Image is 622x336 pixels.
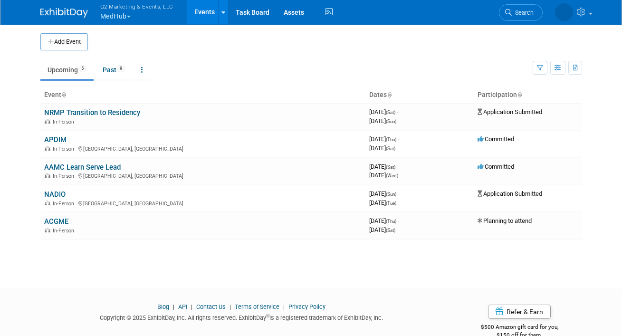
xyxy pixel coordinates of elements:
div: [GEOGRAPHIC_DATA], [GEOGRAPHIC_DATA] [44,172,362,179]
div: [GEOGRAPHIC_DATA], [GEOGRAPHIC_DATA] [44,144,362,152]
span: | [171,303,177,310]
span: - [397,163,398,170]
span: (Sat) [386,146,395,151]
span: (Tue) [386,201,396,206]
a: Sort by Start Date [387,91,392,98]
th: Event [40,87,365,103]
span: | [189,303,195,310]
span: [DATE] [369,217,399,224]
span: (Sat) [386,110,395,115]
span: In-Person [53,146,77,152]
img: In-Person Event [45,201,50,205]
span: - [398,135,399,143]
a: Blog [157,303,169,310]
span: [DATE] [369,135,399,143]
span: (Sat) [386,228,395,233]
a: Sort by Participation Type [517,91,522,98]
a: Refer & Earn [488,305,551,319]
span: Application Submitted [478,108,542,115]
span: [DATE] [369,226,395,233]
a: NRMP Transition to Residency [44,108,140,117]
span: G2 Marketing & Events, LLC [100,1,173,11]
button: Add Event [40,33,88,50]
div: [GEOGRAPHIC_DATA], [GEOGRAPHIC_DATA] [44,199,362,207]
span: In-Person [53,228,77,234]
sup: ® [266,313,269,318]
span: Committed [478,135,514,143]
span: [DATE] [369,117,396,125]
a: NADIO [44,190,66,199]
span: (Thu) [386,219,396,224]
div: Copyright © 2025 ExhibitDay, Inc. All rights reserved. ExhibitDay is a registered trademark of Ex... [40,311,443,322]
span: [DATE] [369,163,398,170]
img: In-Person Event [45,119,50,124]
span: In-Person [53,201,77,207]
img: In-Person Event [45,173,50,178]
img: In-Person Event [45,228,50,232]
span: Planning to attend [478,217,532,224]
span: (Sun) [386,119,396,124]
span: Application Submitted [478,190,542,197]
span: Committed [478,163,514,170]
span: [DATE] [369,172,398,179]
th: Dates [365,87,474,103]
a: Contact Us [196,303,226,310]
a: AAMC Learn Serve Lead [44,163,121,172]
span: [DATE] [369,144,395,152]
a: Past9 [96,61,132,79]
a: Terms of Service [235,303,279,310]
span: In-Person [53,119,77,125]
span: | [281,303,287,310]
span: [DATE] [369,199,396,206]
span: [DATE] [369,190,399,197]
a: APDIM [44,135,67,144]
th: Participation [474,87,582,103]
span: 5 [78,65,86,72]
a: Sort by Event Name [61,91,66,98]
span: [DATE] [369,108,398,115]
span: | [227,303,233,310]
span: (Wed) [386,173,398,178]
img: In-Person Event [45,146,50,151]
span: In-Person [53,173,77,179]
span: (Sun) [386,192,396,197]
span: 9 [117,65,125,72]
a: Search [499,4,543,21]
img: ExhibitDay [40,8,88,18]
img: Nora McQuillan [555,3,573,21]
span: - [398,217,399,224]
span: (Thu) [386,137,396,142]
a: Upcoming5 [40,61,94,79]
a: API [178,303,187,310]
span: (Sat) [386,164,395,170]
span: - [398,190,399,197]
span: - [397,108,398,115]
a: Privacy Policy [288,303,325,310]
a: ACGME [44,217,68,226]
span: Search [512,9,534,16]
